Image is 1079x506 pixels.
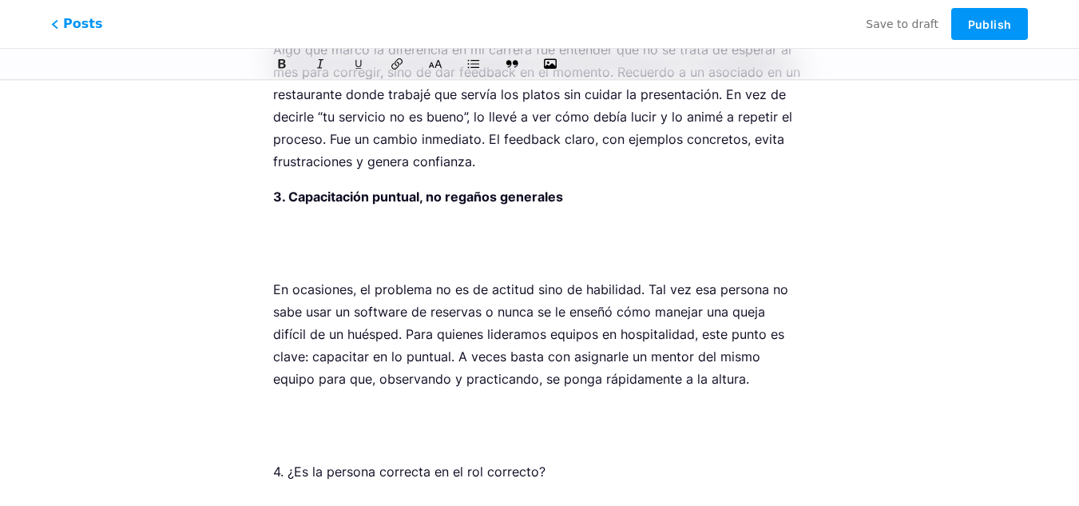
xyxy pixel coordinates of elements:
p: Algo que marcó la diferencia en mi carrera fue entender que no se trata de esperar al mes para co... [273,38,806,173]
span: Publish [968,18,1011,31]
span: Posts [51,14,102,34]
button: Save to draft [866,8,938,40]
button: Publish [951,8,1028,40]
p: En ocasiones, el problema no es de actitud sino de habilidad. Tal vez esa persona no sabe usar un... [273,278,806,390]
span: Save to draft [866,18,938,30]
strong: 3. Capacitación puntual, no regaños generales [273,189,563,205]
p: 4. ¿Es la persona correcta en el rol correcto? [273,460,806,483]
